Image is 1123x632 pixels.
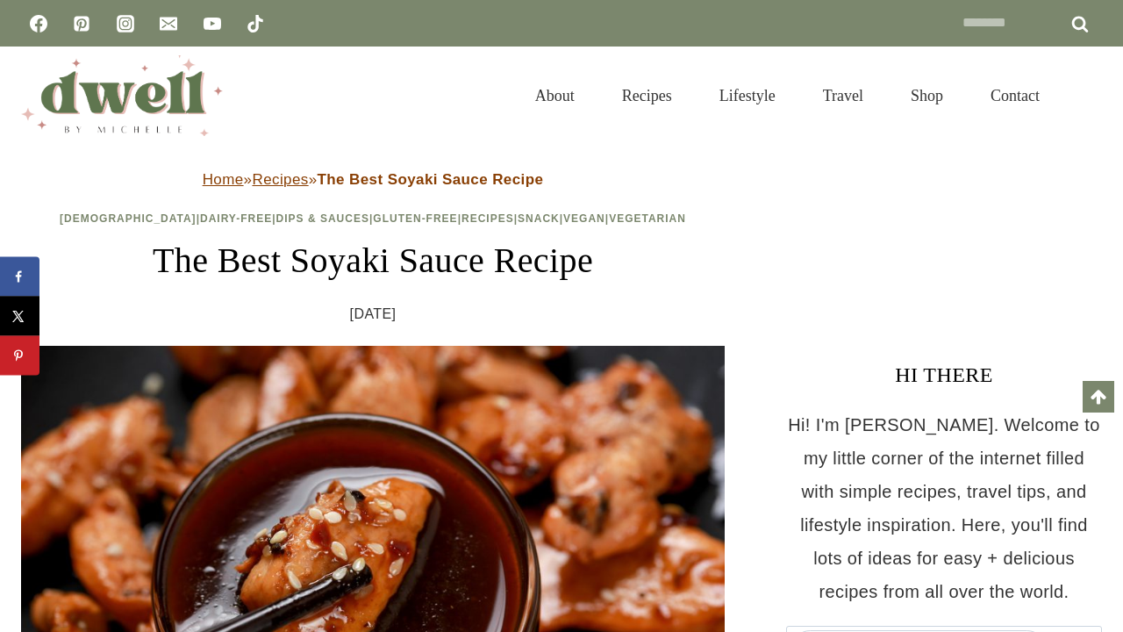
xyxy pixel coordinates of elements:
[967,65,1063,126] a: Contact
[21,234,725,287] h1: The Best Soyaki Sauce Recipe
[609,212,686,225] a: Vegetarian
[696,65,799,126] a: Lifestyle
[60,212,686,225] span: | | | | | | |
[252,171,308,188] a: Recipes
[598,65,696,126] a: Recipes
[203,171,244,188] a: Home
[108,6,143,41] a: Instagram
[511,65,1063,126] nav: Primary Navigation
[563,212,605,225] a: Vegan
[1083,381,1114,413] a: Scroll to top
[318,171,544,188] strong: The Best Soyaki Sauce Recipe
[518,212,560,225] a: Snack
[511,65,598,126] a: About
[21,55,223,136] img: DWELL by michelle
[60,212,197,225] a: [DEMOGRAPHIC_DATA]
[195,6,230,41] a: YouTube
[799,65,887,126] a: Travel
[373,212,457,225] a: Gluten-Free
[238,6,273,41] a: TikTok
[21,6,56,41] a: Facebook
[461,212,514,225] a: Recipes
[203,171,544,188] span: » »
[350,301,397,327] time: [DATE]
[786,359,1102,391] h3: HI THERE
[1072,81,1102,111] button: View Search Form
[276,212,369,225] a: Dips & Sauces
[786,408,1102,608] p: Hi! I'm [PERSON_NAME]. Welcome to my little corner of the internet filled with simple recipes, tr...
[887,65,967,126] a: Shop
[64,6,99,41] a: Pinterest
[151,6,186,41] a: Email
[200,212,272,225] a: Dairy-Free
